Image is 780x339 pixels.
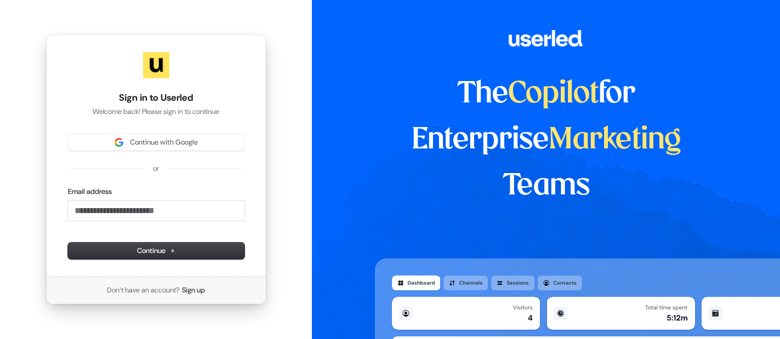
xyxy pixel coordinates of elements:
img: Sign in with Google [115,138,123,147]
a: Sign up [182,285,205,295]
img: Userled [143,52,169,78]
button: Continue [68,243,244,259]
p: or [153,164,159,174]
span: Don’t have an account? [107,285,180,295]
span: Copilot [508,80,599,108]
span: Continue [137,246,175,256]
h1: The for Enterprise Teams [375,71,718,209]
h1: Sign in to Userled [68,91,244,105]
label: Email address [68,187,112,197]
button: Sign in with GoogleContinue with Google [68,134,244,151]
p: Welcome back! Please sign in to continue [68,107,244,117]
span: Marketing [549,126,681,154]
span: Continue with Google [130,137,198,147]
